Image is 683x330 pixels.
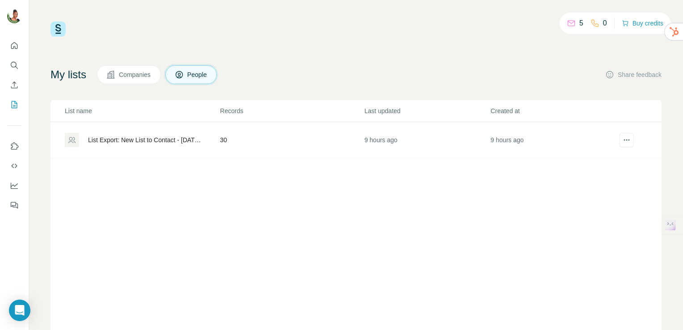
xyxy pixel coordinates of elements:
[187,70,208,79] span: People
[51,21,66,37] img: Surfe Logo
[7,138,21,154] button: Use Surfe on LinkedIn
[7,77,21,93] button: Enrich CSV
[605,70,662,79] button: Share feedback
[622,17,663,30] button: Buy credits
[7,38,21,54] button: Quick start
[65,106,219,115] p: List name
[7,9,21,23] img: Avatar
[490,122,616,158] td: 9 hours ago
[7,178,21,194] button: Dashboard
[119,70,152,79] span: Companies
[364,106,489,115] p: Last updated
[364,122,490,158] td: 9 hours ago
[579,18,583,29] p: 5
[7,158,21,174] button: Use Surfe API
[491,106,616,115] p: Created at
[7,57,21,73] button: Search
[620,133,634,147] button: actions
[88,135,205,144] div: List Export: New List to Contact - [DATE] 12:06
[7,97,21,113] button: My lists
[7,197,21,213] button: Feedback
[220,106,363,115] p: Records
[603,18,607,29] p: 0
[51,68,86,82] h4: My lists
[9,300,30,321] div: Open Intercom Messenger
[219,122,364,158] td: 30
